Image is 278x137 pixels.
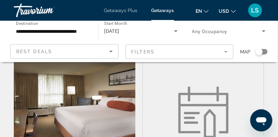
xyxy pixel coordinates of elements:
span: Best Deals [16,49,52,54]
button: Change language [196,6,209,16]
a: Getaways [151,8,174,13]
span: en [196,8,202,14]
span: Any Occupancy [192,29,228,34]
span: LS [251,7,259,14]
button: User Menu [246,3,264,18]
a: Travorium [14,1,83,19]
a: Getaways Plus [104,8,138,13]
button: Change currency [219,6,236,16]
span: Destination [16,21,38,26]
span: Start Month [104,21,127,26]
span: [DATE] [104,28,119,34]
span: Map [240,47,251,57]
iframe: Button to launch messaging window [250,109,272,131]
mat-select: Sort by [16,47,113,56]
button: Filter [126,44,234,59]
span: USD [219,8,229,14]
